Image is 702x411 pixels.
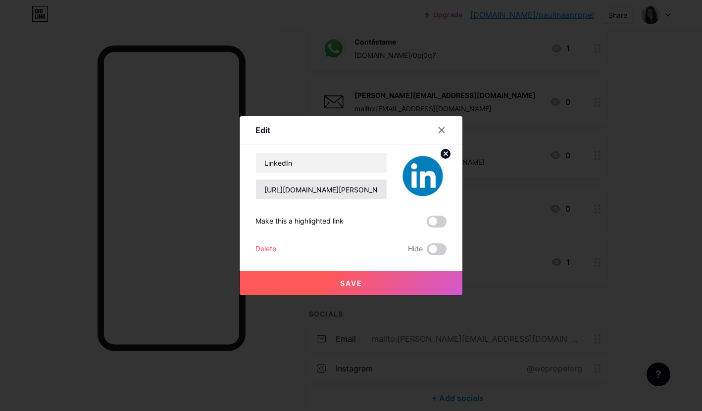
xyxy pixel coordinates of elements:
[256,180,387,199] input: URL
[255,243,276,255] div: Delete
[399,152,447,200] img: link_thumbnail
[255,216,344,228] div: Make this a highlighted link
[408,243,423,255] span: Hide
[255,124,270,136] div: Edit
[240,271,462,295] button: Save
[256,153,387,173] input: Title
[340,279,362,287] span: Save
